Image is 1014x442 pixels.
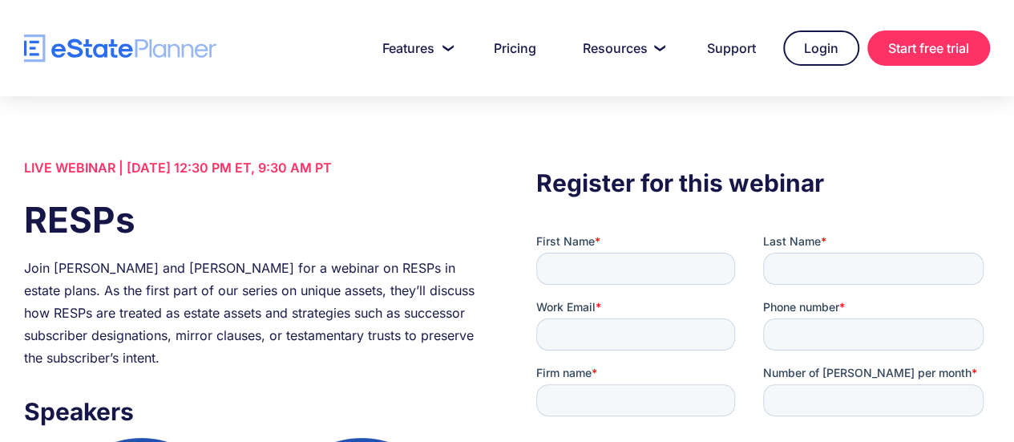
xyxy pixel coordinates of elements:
[867,30,990,66] a: Start free trial
[24,156,478,179] div: LIVE WEBINAR | [DATE] 12:30 PM ET, 9:30 AM PT
[564,32,680,64] a: Resources
[475,32,555,64] a: Pricing
[363,32,467,64] a: Features
[688,32,775,64] a: Support
[536,164,990,201] h3: Register for this webinar
[24,195,478,245] h1: RESPs
[24,34,216,63] a: home
[24,393,478,430] h3: Speakers
[24,257,478,369] div: Join [PERSON_NAME] and [PERSON_NAME] for a webinar on RESPs in estate plans. As the first part of...
[783,30,859,66] a: Login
